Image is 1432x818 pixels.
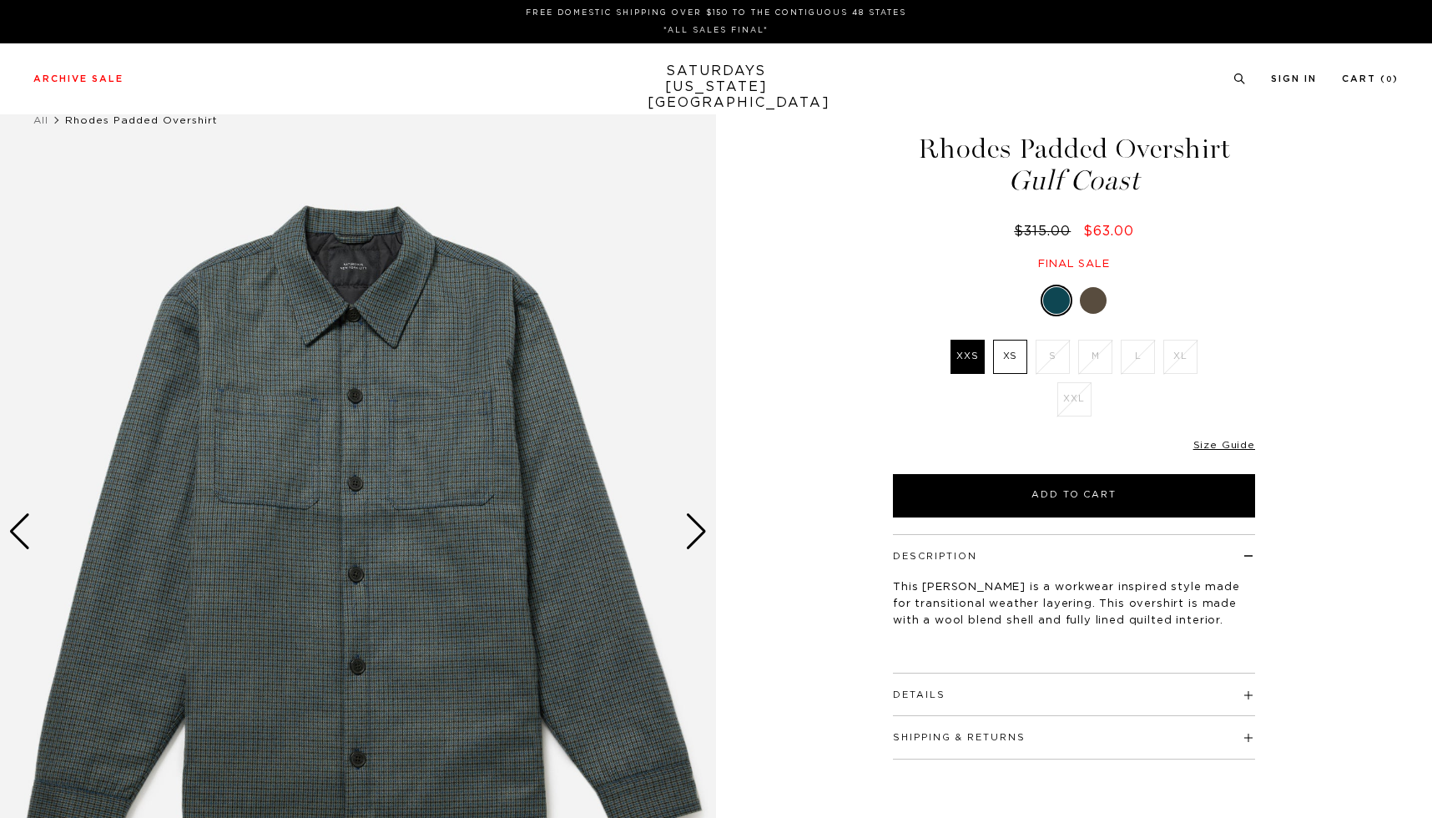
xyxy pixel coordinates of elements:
[890,257,1258,271] div: Final sale
[33,74,124,83] a: Archive Sale
[890,135,1258,194] h1: Rhodes Padded Overshirt
[65,115,218,125] span: Rhodes Padded Overshirt
[1014,225,1077,238] del: $315.00
[890,167,1258,194] span: Gulf Coast
[1083,225,1134,238] span: $63.00
[1342,74,1399,83] a: Cart (0)
[40,7,1392,19] p: FREE DOMESTIC SHIPPING OVER $150 TO THE CONTIGUOUS 48 STATES
[893,733,1026,742] button: Shipping & Returns
[1271,74,1317,83] a: Sign In
[40,24,1392,37] p: *ALL SALES FINAL*
[8,513,31,550] div: Previous slide
[893,579,1255,629] p: This [PERSON_NAME] is a workwear inspired style made for transitional weather layering. This over...
[893,690,945,699] button: Details
[1193,440,1255,450] a: Size Guide
[648,63,785,111] a: SATURDAYS[US_STATE][GEOGRAPHIC_DATA]
[893,474,1255,518] button: Add to Cart
[993,340,1027,374] label: XS
[1386,76,1393,83] small: 0
[33,115,48,125] a: All
[893,552,977,561] button: Description
[685,513,708,550] div: Next slide
[950,340,985,374] label: XXS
